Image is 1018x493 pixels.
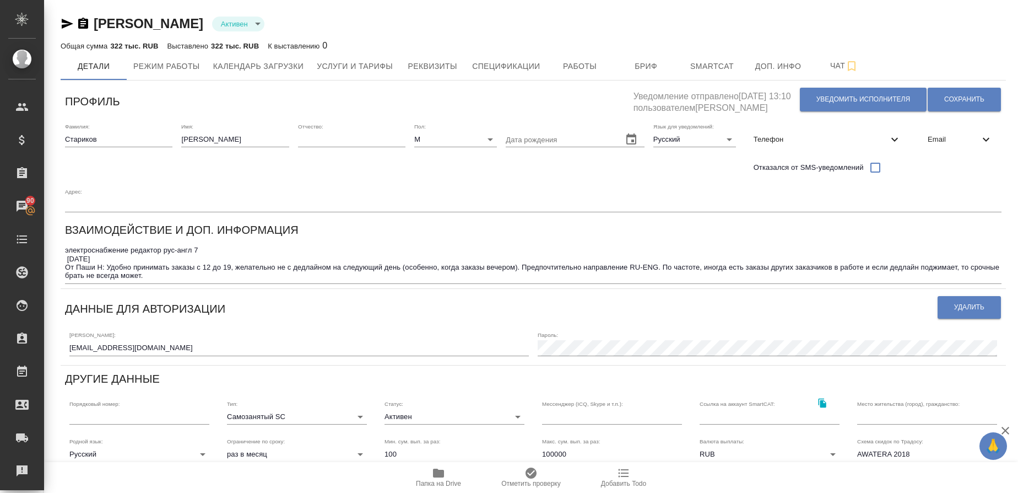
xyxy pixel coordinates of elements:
[745,127,910,152] div: Телефон
[65,370,160,388] h6: Другие данные
[416,480,461,487] span: Папка на Drive
[20,195,41,206] span: 90
[811,392,833,415] button: Скопировать ссылку
[928,88,1001,111] button: Сохранить
[984,435,1003,458] span: 🙏
[211,42,259,50] p: 322 тыс. RUB
[65,300,225,318] h6: Данные для авторизации
[800,88,927,111] button: Уведомить исполнителя
[752,60,805,73] span: Доп. инфо
[69,401,120,406] label: Порядковый номер:
[227,439,285,444] label: Ограничение по сроку:
[61,17,74,30] button: Скопировать ссылку для ЯМессенджера
[181,124,193,129] label: Имя:
[928,134,979,145] span: Email
[406,60,459,73] span: Реквизиты
[167,42,212,50] p: Выставлено
[542,401,623,406] label: Мессенджер (ICQ, Skype и т.п.):
[65,246,1001,280] textarea: электроснабжение редактор рус-англ 7 [DATE] От Паши Н: Удобно принимать заказы с 12 до 19, желате...
[944,95,984,104] span: Сохранить
[845,60,858,73] svg: Подписаться
[3,192,41,220] a: 90
[268,42,322,50] p: К выставлению
[213,60,304,73] span: Календарь загрузки
[385,409,524,425] div: Активен
[65,189,82,194] label: Адрес:
[816,95,910,104] span: Уведомить исполнителя
[979,432,1007,460] button: 🙏
[77,17,90,30] button: Скопировать ссылку
[538,333,558,338] label: Пароль:
[385,439,441,444] label: Мин. сум. вып. за раз:
[554,60,607,73] span: Работы
[69,439,103,444] label: Родной язык:
[754,162,864,173] span: Отказался от SMS-уведомлений
[392,462,485,493] button: Папка на Drive
[938,296,1001,319] button: Удалить
[69,333,116,338] label: [PERSON_NAME]:
[227,409,367,425] div: Самозанятый SC
[700,447,840,462] div: RUB
[65,93,120,110] h6: Профиль
[133,60,200,73] span: Режим работы
[212,17,264,31] div: Активен
[542,439,600,444] label: Макс. сум. вып. за раз:
[385,401,403,406] label: Статус:
[227,401,237,406] label: Тип:
[65,221,299,239] h6: Взаимодействие и доп. информация
[577,462,670,493] button: Добавить Todo
[653,132,736,147] div: Русский
[857,447,997,462] div: AWATERA 2018
[601,480,646,487] span: Добавить Todo
[110,42,158,50] p: 322 тыс. RUB
[700,401,775,406] label: Ссылка на аккаунт SmartCAT:
[69,447,209,462] div: Русский
[67,60,120,73] span: Детали
[857,401,960,406] label: Место жительства (город), гражданство:
[485,462,577,493] button: Отметить проверку
[653,124,714,129] label: Язык для уведомлений:
[218,19,251,29] button: Активен
[818,59,871,73] span: Чат
[268,39,327,52] div: 0
[686,60,739,73] span: Smartcat
[414,132,497,147] div: М
[754,134,888,145] span: Телефон
[633,85,799,114] h5: Уведомление отправлено [DATE] 13:10 пользователем [PERSON_NAME]
[298,124,323,129] label: Отчество:
[227,447,367,462] div: раз в месяц
[700,439,744,444] label: Валюта выплаты:
[620,60,673,73] span: Бриф
[317,60,393,73] span: Услуги и тарифы
[61,42,110,50] p: Общая сумма
[919,127,1001,152] div: Email
[414,124,426,129] label: Пол:
[501,480,560,487] span: Отметить проверку
[472,60,540,73] span: Спецификации
[94,16,203,31] a: [PERSON_NAME]
[954,303,984,312] span: Удалить
[857,439,923,444] label: Схема скидок по Традосу:
[65,124,90,129] label: Фамилия:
